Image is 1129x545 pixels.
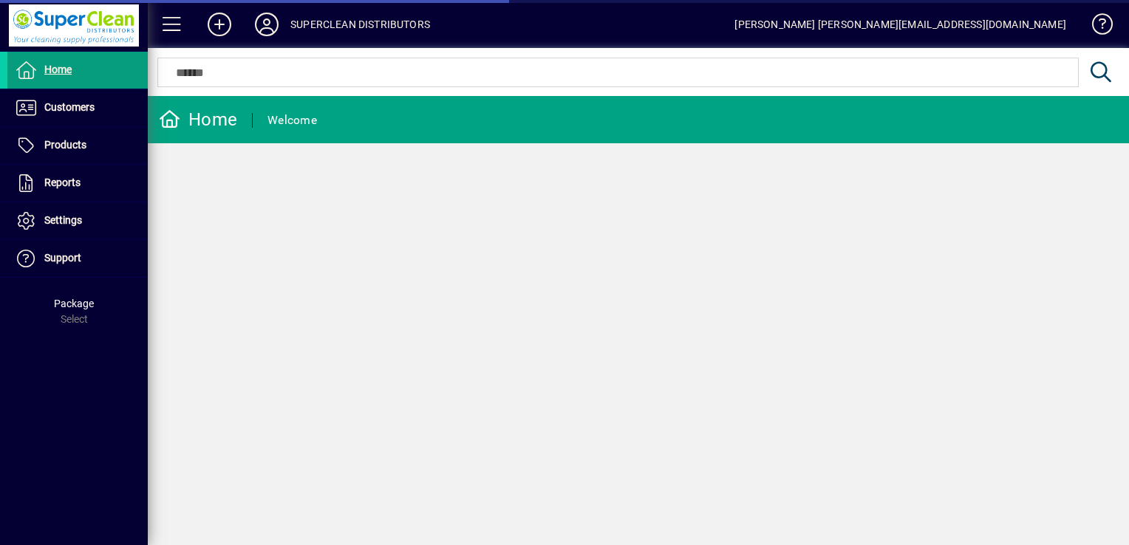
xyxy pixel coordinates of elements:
[44,176,81,188] span: Reports
[196,11,243,38] button: Add
[159,108,237,131] div: Home
[243,11,290,38] button: Profile
[44,139,86,151] span: Products
[7,127,148,164] a: Products
[44,252,81,264] span: Support
[44,214,82,226] span: Settings
[1081,3,1111,51] a: Knowledge Base
[734,13,1066,36] div: [PERSON_NAME] [PERSON_NAME][EMAIL_ADDRESS][DOMAIN_NAME]
[7,89,148,126] a: Customers
[54,298,94,309] span: Package
[7,240,148,277] a: Support
[44,64,72,75] span: Home
[267,109,317,132] div: Welcome
[290,13,430,36] div: SUPERCLEAN DISTRIBUTORS
[7,202,148,239] a: Settings
[7,165,148,202] a: Reports
[44,101,95,113] span: Customers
